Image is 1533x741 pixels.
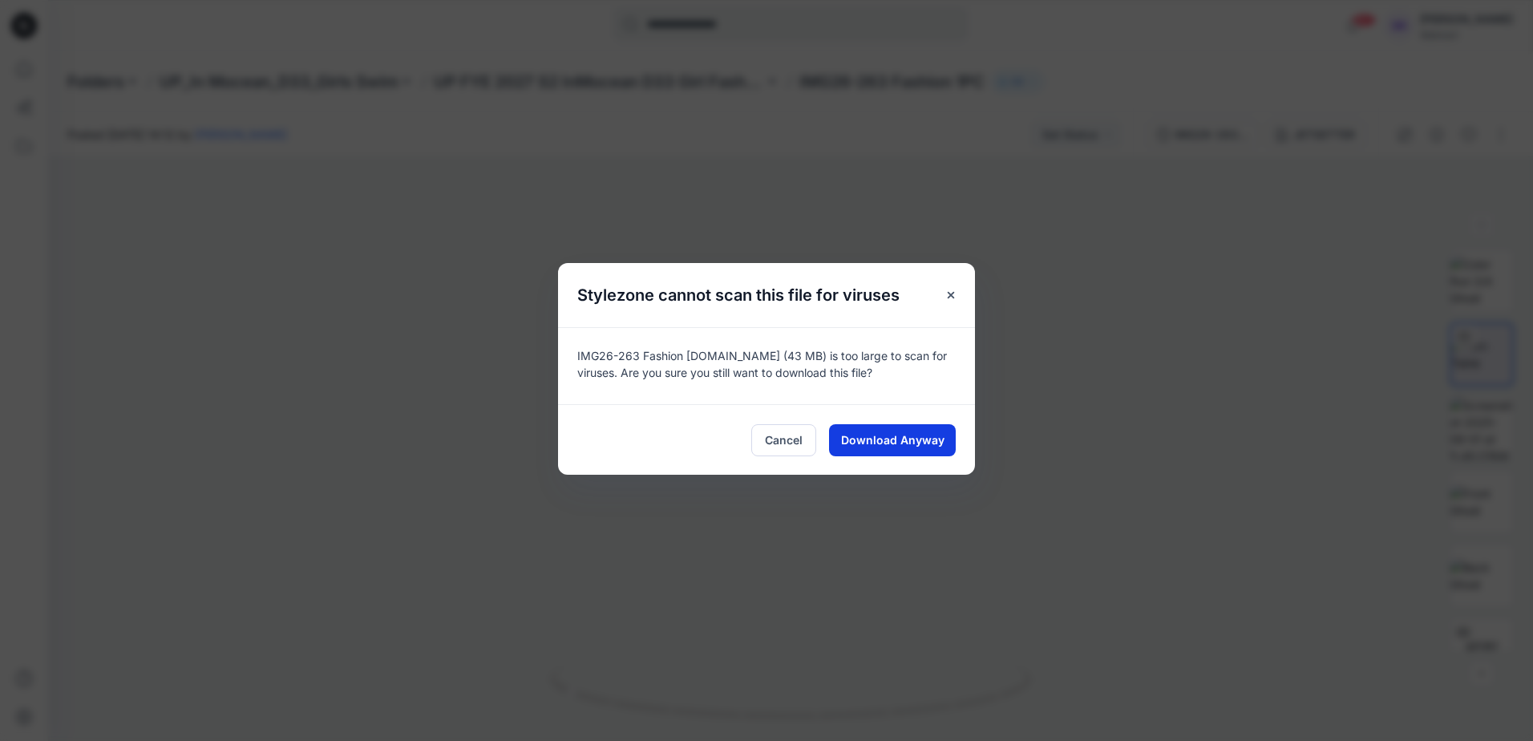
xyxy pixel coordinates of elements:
div: IMG26-263 Fashion [DOMAIN_NAME] (43 MB) is too large to scan for viruses. Are you sure you still ... [558,327,975,404]
button: Cancel [751,424,816,456]
button: Download Anyway [829,424,956,456]
span: Download Anyway [841,431,944,448]
button: Close [936,281,965,310]
span: Cancel [765,431,803,448]
h5: Stylezone cannot scan this file for viruses [558,263,919,327]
